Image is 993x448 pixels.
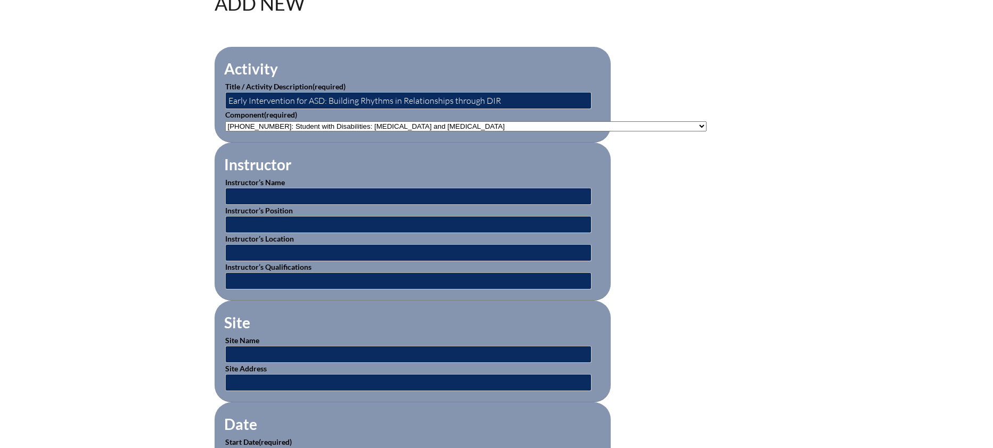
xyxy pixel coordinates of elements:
[223,415,258,433] legend: Date
[225,437,292,446] label: Start Date
[225,110,297,119] label: Component
[259,437,292,446] span: (required)
[223,313,251,331] legend: Site
[225,82,346,91] label: Title / Activity Description
[313,82,346,91] span: (required)
[225,234,294,243] label: Instructor’s Location
[225,364,267,373] label: Site Address
[225,121,707,131] select: activity_component[data][]
[223,155,292,173] legend: Instructor
[225,206,293,215] label: Instructor’s Position
[264,110,297,119] span: (required)
[225,336,259,345] label: Site Name
[223,60,279,78] legend: Activity
[225,262,311,271] label: Instructor’s Qualifications
[225,178,285,187] label: Instructor’s Name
